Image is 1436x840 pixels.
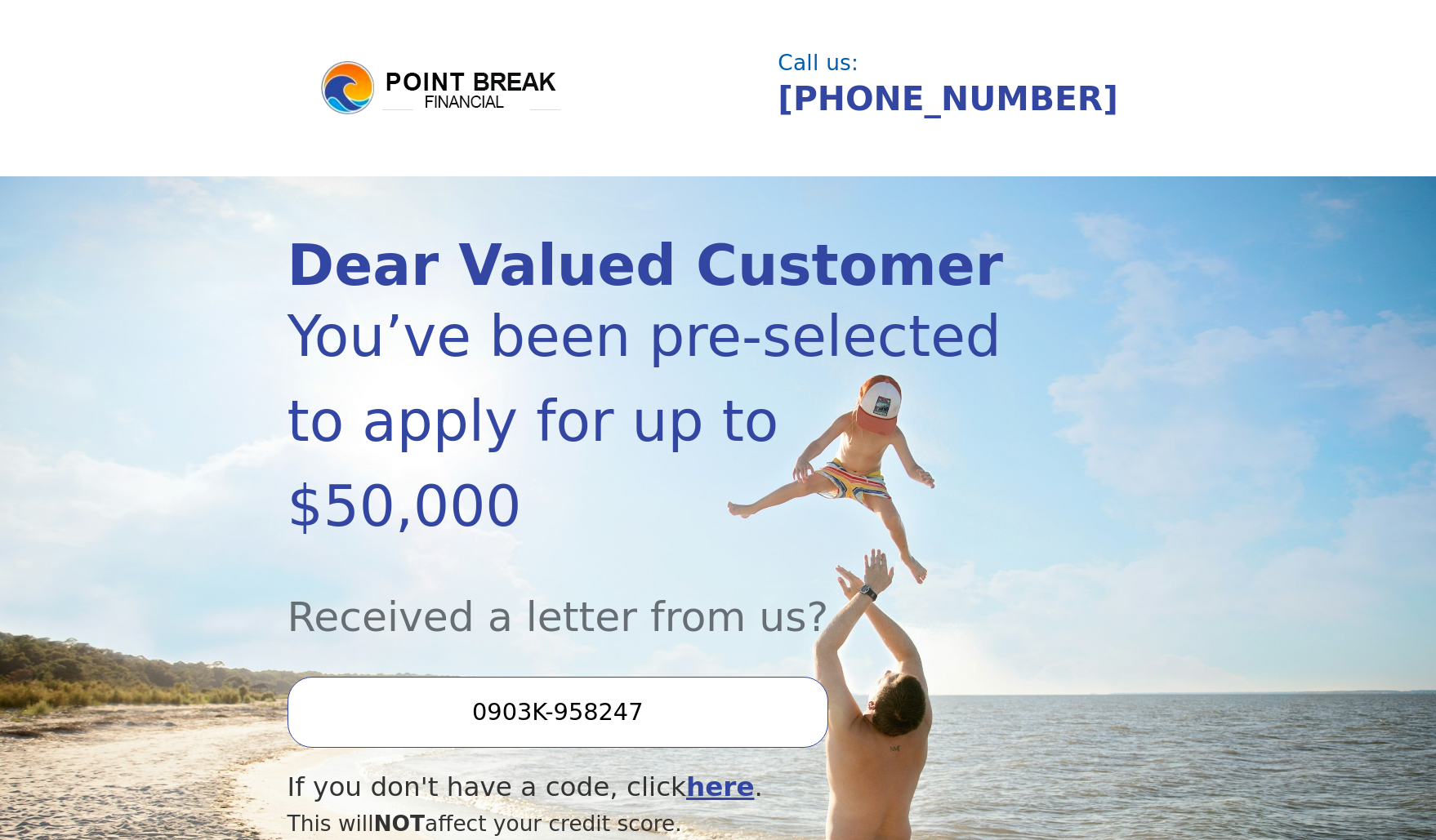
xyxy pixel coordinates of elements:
input: Enter your Offer Code: [288,677,828,747]
div: This will affect your credit score. [288,807,1020,840]
span: NOT [374,811,426,836]
div: You’ve been pre-selected to apply for up to $50,000 [288,294,1020,549]
a: [PHONE_NUMBER] [778,79,1118,118]
img: logo.png [319,59,564,118]
div: If you don't have a code, click . [288,767,1020,807]
div: Call us: [778,52,1137,73]
div: Received a letter from us? [288,549,1020,647]
a: here [686,771,755,802]
div: Dear Valued Customer [288,238,1020,294]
